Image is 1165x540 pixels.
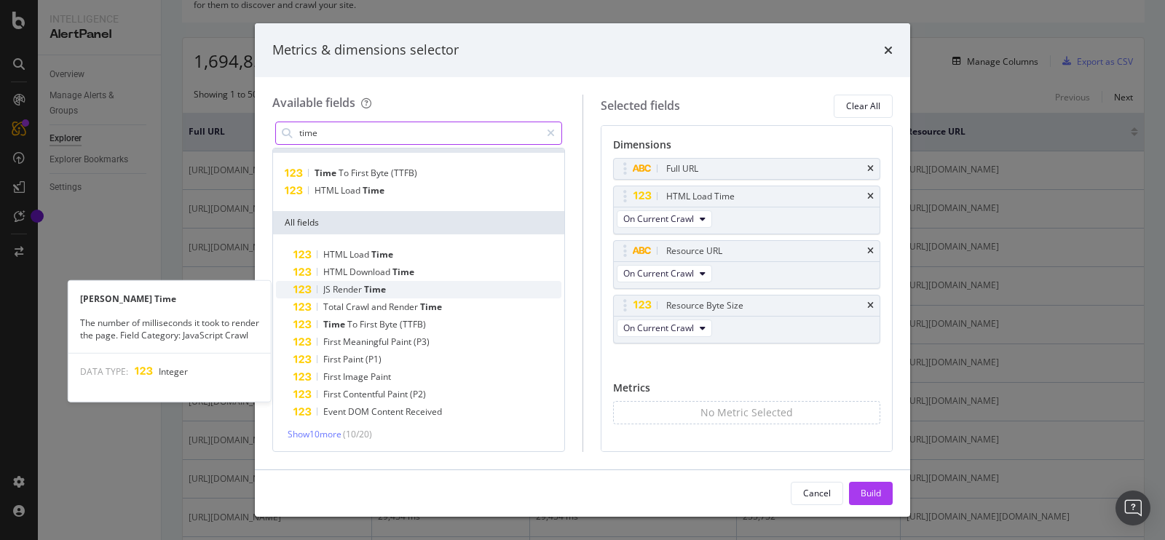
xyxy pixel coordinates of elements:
[68,293,271,305] div: [PERSON_NAME] Time
[315,184,341,196] span: HTML
[323,353,343,365] span: First
[323,318,347,330] span: Time
[364,283,386,295] span: Time
[343,428,372,440] span: ( 10 / 20 )
[323,388,343,400] span: First
[347,318,360,330] span: To
[617,319,712,337] button: On Current Crawl
[349,248,371,261] span: Load
[623,213,694,225] span: On Current Crawl
[623,267,694,279] span: On Current Crawl
[666,189,735,204] div: HTML Load Time
[323,405,348,418] span: Event
[379,318,400,330] span: Byte
[867,247,874,255] div: times
[666,162,698,176] div: Full URL
[884,41,893,60] div: times
[341,184,363,196] span: Load
[613,381,881,401] div: Metrics
[371,248,393,261] span: Time
[613,158,881,180] div: Full URLtimes
[666,244,722,258] div: Resource URL
[366,353,382,365] span: (P1)
[348,405,371,418] span: DOM
[68,317,271,341] div: The number of milliseconds it took to render the page. Field Category: JavaScript Crawl
[346,301,371,313] span: Crawl
[273,211,564,234] div: All fields
[849,482,893,505] button: Build
[323,301,346,313] span: Total
[617,210,712,228] button: On Current Crawl
[255,23,910,517] div: modal
[371,370,391,383] span: Paint
[617,265,712,282] button: On Current Crawl
[333,283,364,295] span: Render
[387,388,410,400] span: Paint
[272,41,459,60] div: Metrics & dimensions selector
[613,186,881,234] div: HTML Load TimetimesOn Current Crawl
[791,482,843,505] button: Cancel
[867,164,874,173] div: times
[323,370,343,383] span: First
[351,167,371,179] span: First
[613,138,881,158] div: Dimensions
[391,335,414,348] span: Paint
[272,95,355,111] div: Available fields
[410,388,426,400] span: (P2)
[400,318,426,330] span: (TTFB)
[298,122,540,144] input: Search by field name
[371,301,389,313] span: and
[288,428,341,440] span: Show 10 more
[349,266,392,278] span: Download
[666,298,743,313] div: Resource Byte Size
[613,240,881,289] div: Resource URLtimesOn Current Crawl
[363,184,384,196] span: Time
[389,301,420,313] span: Render
[1115,491,1150,525] div: Open Intercom Messenger
[867,192,874,201] div: times
[315,167,339,179] span: Time
[834,95,893,118] button: Clear All
[623,322,694,334] span: On Current Crawl
[343,388,387,400] span: Contentful
[613,295,881,344] div: Resource Byte SizetimesOn Current Crawl
[323,248,349,261] span: HTML
[420,301,442,313] span: Time
[323,283,333,295] span: JS
[700,405,793,420] div: No Metric Selected
[601,98,680,114] div: Selected fields
[323,266,349,278] span: HTML
[406,405,442,418] span: Received
[392,266,414,278] span: Time
[867,301,874,310] div: times
[323,335,343,348] span: First
[846,100,880,112] div: Clear All
[391,167,417,179] span: (TTFB)
[861,487,881,499] div: Build
[414,335,430,348] span: (P3)
[371,405,406,418] span: Content
[360,318,379,330] span: First
[343,353,366,365] span: Paint
[371,167,391,179] span: Byte
[343,335,391,348] span: Meaningful
[339,167,351,179] span: To
[803,487,831,499] div: Cancel
[343,370,371,383] span: Image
